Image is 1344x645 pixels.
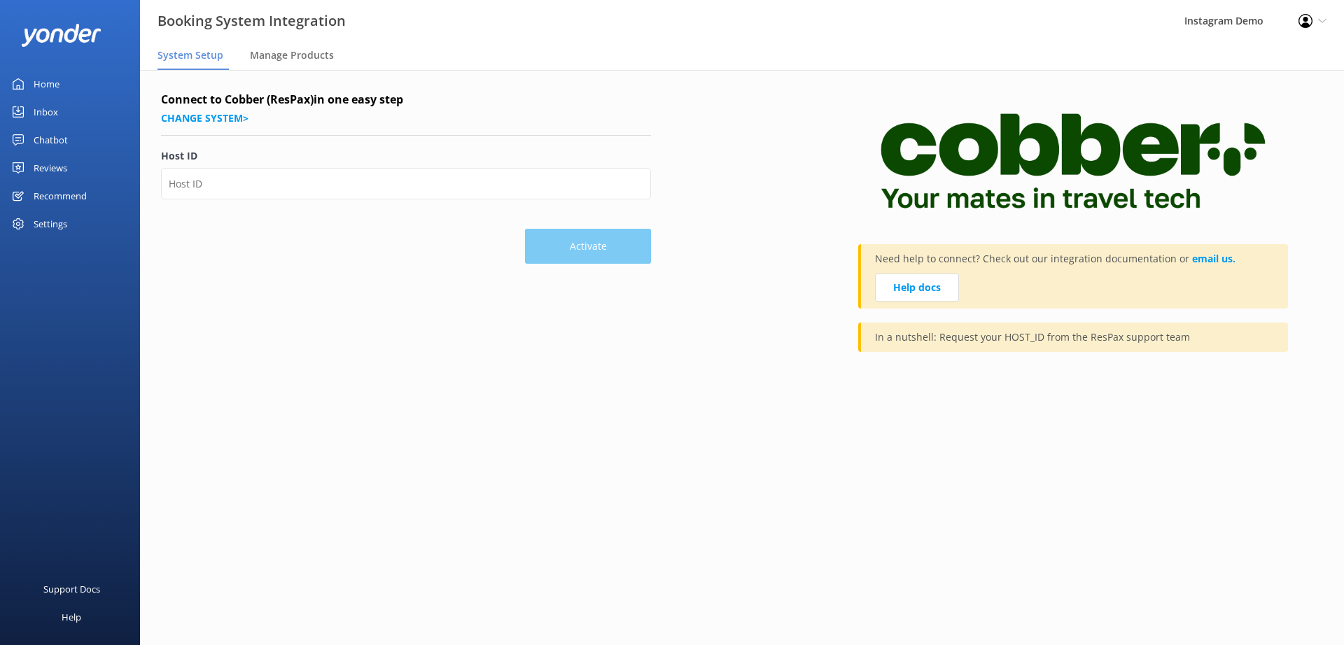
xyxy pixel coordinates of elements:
[62,603,81,631] div: Help
[157,48,223,62] span: System Setup
[161,168,651,199] input: Host ID
[858,322,1288,352] div: In a nutshell: Request your HOST_ID from the ResPax support team
[161,91,651,109] h4: Connect to Cobber (ResPax) in one easy step
[34,98,58,126] div: Inbox
[34,154,67,182] div: Reviews
[34,126,68,154] div: Chatbot
[157,10,346,32] h3: Booking System Integration
[875,274,959,302] a: Help docs
[34,70,59,98] div: Home
[1192,252,1235,265] a: email us.
[34,182,87,210] div: Recommend
[161,148,651,164] label: Host ID
[34,210,67,238] div: Settings
[250,48,334,62] span: Manage Products
[858,91,1288,230] img: cobber_logo.png
[875,251,1235,274] p: Need help to connect? Check out our integration documentation or
[21,24,101,47] img: yonder-white-logo.png
[43,575,100,603] div: Support Docs
[161,111,248,125] a: Change system>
